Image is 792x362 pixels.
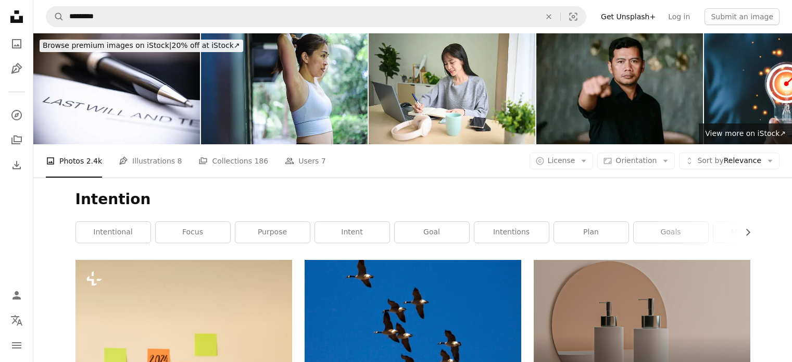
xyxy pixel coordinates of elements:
[699,123,792,144] a: View more on iStock↗
[705,129,786,138] span: View more on iStock ↗
[46,7,64,27] button: Search Unsplash
[178,155,182,167] span: 8
[738,222,750,243] button: scroll list to the right
[634,222,708,243] a: goals
[201,33,368,144] img: Where Routine Meets Intention
[537,7,560,27] button: Clear
[6,58,27,79] a: Illustrations
[679,153,780,169] button: Sort byRelevance
[43,41,171,49] span: Browse premium images on iStock |
[321,155,326,167] span: 7
[697,156,723,165] span: Sort by
[76,190,750,209] h1: Intention
[554,222,628,243] a: plan
[46,6,586,27] form: Find visuals sitewide
[369,33,535,144] img: Ideas in Ink: Working from Home with Intention
[530,153,594,169] button: License
[597,153,675,169] button: Orientation
[76,222,150,243] a: intentional
[6,130,27,151] a: Collections
[119,144,182,178] a: Illustrations 8
[33,33,200,144] img: Last Will and Testament Document Close-Up with Elegant Pen on Black Background for Legal and Esta...
[536,33,703,144] img: A Serious Man Points Assertively, Communicating a Strong Message
[595,8,662,25] a: Get Unsplash+
[305,327,521,336] a: a flock of birds flying through a blue sky
[235,222,310,243] a: purpose
[6,155,27,176] a: Download History
[6,310,27,331] button: Language
[6,335,27,356] button: Menu
[6,33,27,54] a: Photos
[615,156,657,165] span: Orientation
[548,156,575,165] span: License
[6,105,27,126] a: Explore
[474,222,549,243] a: intentions
[254,155,268,167] span: 186
[33,33,249,58] a: Browse premium images on iStock|20% off at iStock↗
[662,8,696,25] a: Log in
[395,222,469,243] a: goal
[285,144,326,178] a: Users 7
[697,156,761,166] span: Relevance
[561,7,586,27] button: Visual search
[713,222,788,243] a: meditation
[315,222,389,243] a: intent
[6,285,27,306] a: Log in / Sign up
[705,8,780,25] button: Submit an image
[198,144,268,178] a: Collections 186
[156,222,230,243] a: focus
[40,40,243,52] div: 20% off at iStock ↗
